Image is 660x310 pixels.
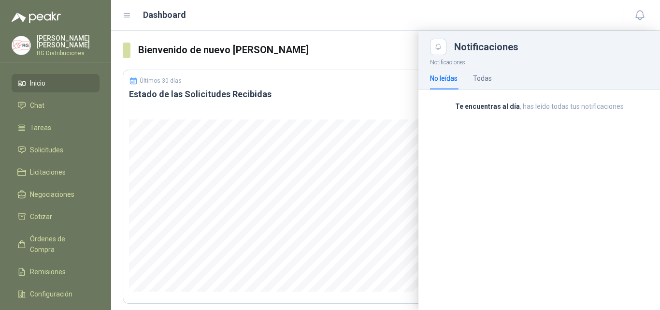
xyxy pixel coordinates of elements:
p: , has leído todas tus notificaciones [430,101,648,112]
h1: Dashboard [143,8,186,22]
span: Inicio [30,78,45,89]
a: Remisiones [12,263,100,281]
span: Negociaciones [30,189,74,200]
a: Órdenes de Compra [12,230,100,259]
span: Licitaciones [30,167,66,177]
a: Chat [12,96,100,115]
span: Cotizar [30,211,52,222]
img: Logo peakr [12,12,61,23]
div: Todas [473,73,492,84]
a: Solicitudes [12,141,100,159]
a: Cotizar [12,207,100,226]
a: Negociaciones [12,185,100,204]
b: Te encuentras al día [455,103,520,110]
a: Inicio [12,74,100,92]
a: Configuración [12,285,100,303]
p: RG Distribuciones [37,50,100,56]
p: Notificaciones [418,55,660,67]
span: Tareas [30,122,51,133]
span: Remisiones [30,266,66,277]
span: Órdenes de Compra [30,234,90,255]
div: No leídas [430,73,458,84]
div: Notificaciones [454,42,648,52]
a: Licitaciones [12,163,100,181]
span: Chat [30,100,44,111]
p: [PERSON_NAME] [PERSON_NAME] [37,35,100,48]
button: Close [430,39,446,55]
span: Solicitudes [30,145,63,155]
span: Configuración [30,289,72,299]
img: Company Logo [12,36,30,55]
a: Tareas [12,118,100,137]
